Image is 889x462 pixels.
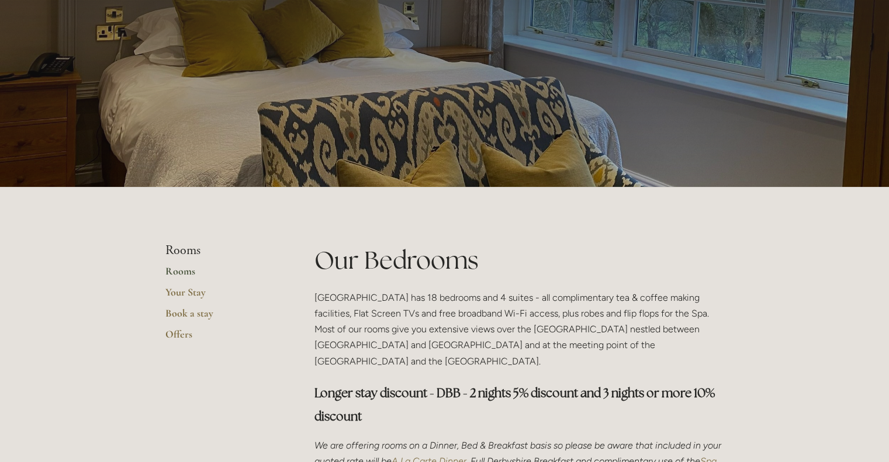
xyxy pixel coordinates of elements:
[314,385,717,424] strong: Longer stay discount - DBB - 2 nights 5% discount and 3 nights or more 10% discount
[165,307,277,328] a: Book a stay
[165,328,277,349] a: Offers
[165,265,277,286] a: Rooms
[314,290,724,369] p: [GEOGRAPHIC_DATA] has 18 bedrooms and 4 suites - all complimentary tea & coffee making facilities...
[314,243,724,277] h1: Our Bedrooms
[165,286,277,307] a: Your Stay
[165,243,277,258] li: Rooms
